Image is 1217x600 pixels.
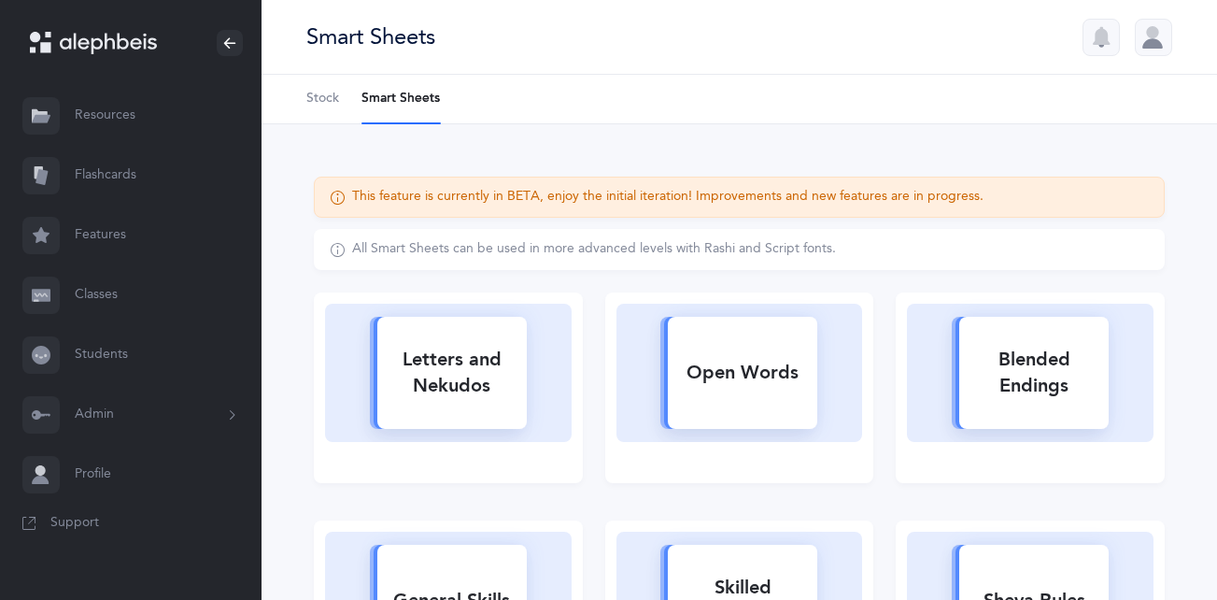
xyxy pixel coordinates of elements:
span: Stock [306,90,339,108]
div: Open Words [668,349,817,397]
div: Blended Endings [959,336,1109,410]
div: Smart Sheets [306,21,435,52]
span: Support [50,514,99,533]
div: Letters and Nekudos [377,336,527,410]
div: All Smart Sheets can be used in more advanced levels with Rashi and Script fonts. [352,240,836,259]
div: This feature is currently in BETA, enjoy the initial iteration! Improvements and new features are... [352,188,984,207]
